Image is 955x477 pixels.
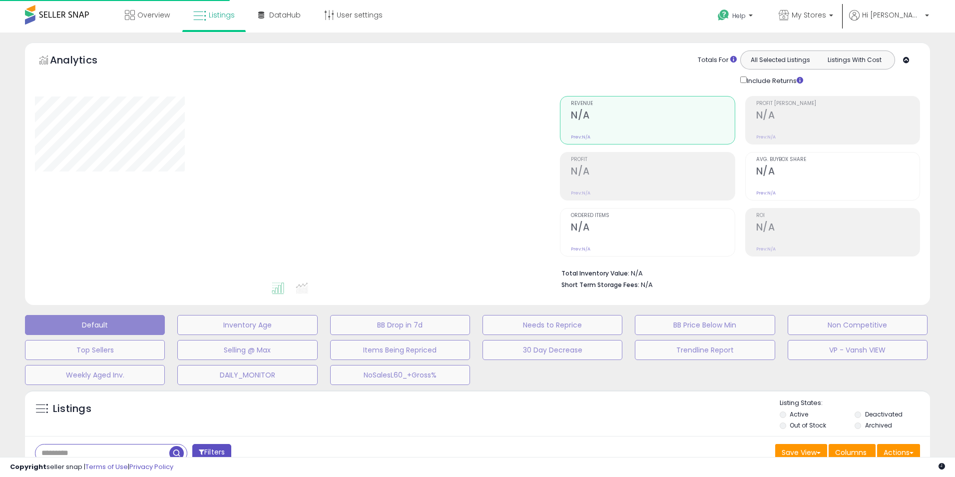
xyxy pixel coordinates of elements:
span: Revenue [571,101,734,106]
small: Prev: N/A [571,134,590,140]
b: Short Term Storage Fees: [561,280,639,289]
h2: N/A [571,221,734,235]
span: Profit [PERSON_NAME] [756,101,920,106]
i: Get Help [717,9,730,21]
span: My Stores [792,10,826,20]
button: VP - Vansh VIEW [788,340,928,360]
button: 30 Day Decrease [482,340,622,360]
button: Needs to Reprice [482,315,622,335]
a: Hi [PERSON_NAME] [849,10,929,32]
h2: N/A [756,109,920,123]
span: N/A [641,280,653,289]
h2: N/A [756,165,920,179]
button: Trendline Report [635,340,775,360]
a: Help [710,1,763,32]
span: Profit [571,157,734,162]
button: Weekly Aged Inv. [25,365,165,385]
span: DataHub [269,10,301,20]
button: DAILY_MONITOR [177,365,317,385]
button: Listings With Cost [817,53,892,66]
h2: N/A [756,221,920,235]
small: Prev: N/A [571,190,590,196]
button: Default [25,315,165,335]
span: Avg. Buybox Share [756,157,920,162]
div: seller snap | | [10,462,173,472]
strong: Copyright [10,462,46,471]
button: Items Being Repriced [330,340,470,360]
button: NoSalesL60_+Gross% [330,365,470,385]
small: Prev: N/A [756,246,776,252]
button: BB Drop in 7d [330,315,470,335]
span: Listings [209,10,235,20]
b: Total Inventory Value: [561,269,629,277]
li: N/A [561,266,913,278]
span: Overview [137,10,170,20]
span: Ordered Items [571,213,734,218]
small: Prev: N/A [756,134,776,140]
button: Inventory Age [177,315,317,335]
small: Prev: N/A [571,246,590,252]
h2: N/A [571,165,734,179]
span: ROI [756,213,920,218]
div: Totals For [698,55,737,65]
button: All Selected Listings [743,53,818,66]
button: Non Competitive [788,315,928,335]
h5: Analytics [50,53,117,69]
button: Top Sellers [25,340,165,360]
span: Hi [PERSON_NAME] [862,10,922,20]
h2: N/A [571,109,734,123]
span: Help [732,11,746,20]
button: Selling @ Max [177,340,317,360]
small: Prev: N/A [756,190,776,196]
div: Include Returns [733,74,815,86]
button: BB Price Below Min [635,315,775,335]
